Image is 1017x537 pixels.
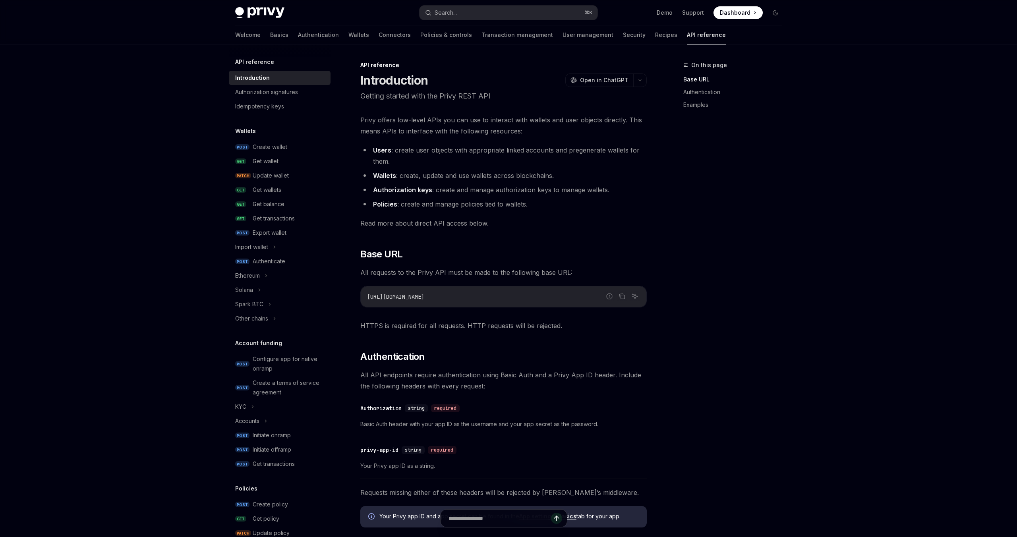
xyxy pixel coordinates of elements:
[229,497,331,512] a: POSTCreate policy
[253,185,281,195] div: Get wallets
[235,216,246,222] span: GET
[623,25,646,44] a: Security
[235,158,246,164] span: GET
[229,512,331,526] a: GETGet policy
[420,6,597,20] button: Search...⌘K
[360,73,428,87] h1: Introduction
[360,487,647,498] span: Requests missing either of these headers will be rejected by [PERSON_NAME]’s middleware.
[235,285,253,295] div: Solana
[360,170,647,181] li: : create, update and use wallets across blockchains.
[253,199,284,209] div: Get balance
[604,291,615,301] button: Report incorrect code
[229,168,331,183] a: PATCHUpdate wallet
[253,445,291,454] div: Initiate offramp
[373,172,396,180] strong: Wallets
[683,99,788,111] a: Examples
[360,404,402,412] div: Authorization
[428,446,456,454] div: required
[229,376,331,400] a: POSTCreate a terms of service agreement
[270,25,288,44] a: Basics
[360,461,647,471] span: Your Privy app ID as a string.
[229,71,331,85] a: Introduction
[253,514,279,523] div: Get policy
[235,7,284,18] img: dark logo
[657,9,673,17] a: Demo
[360,419,647,429] span: Basic Auth header with your app ID as the username and your app secret as the password.
[769,6,782,19] button: Toggle dark mode
[551,513,562,524] button: Send message
[253,431,291,440] div: Initiate onramp
[235,242,268,252] div: Import wallet
[235,447,249,453] span: POST
[235,201,246,207] span: GET
[235,144,249,150] span: POST
[405,447,421,453] span: string
[235,73,270,83] div: Introduction
[360,218,647,229] span: Read more about direct API access below.
[713,6,763,19] a: Dashboard
[235,173,251,179] span: PATCH
[348,25,369,44] a: Wallets
[373,146,391,154] strong: Users
[235,461,249,467] span: POST
[235,516,246,522] span: GET
[253,500,288,509] div: Create policy
[253,142,287,152] div: Create wallet
[360,61,647,69] div: API reference
[253,171,289,180] div: Update wallet
[229,457,331,471] a: POSTGet transactions
[373,186,432,194] strong: Authorization keys
[235,187,246,193] span: GET
[235,484,257,493] h5: Policies
[683,73,788,86] a: Base URL
[235,314,268,323] div: Other chains
[229,99,331,114] a: Idempotency keys
[229,183,331,197] a: GETGet wallets
[235,87,298,97] div: Authorization signatures
[235,57,274,67] h5: API reference
[373,200,397,208] strong: Policies
[235,530,251,536] span: PATCH
[253,228,286,238] div: Export wallet
[229,154,331,168] a: GETGet wallet
[360,199,647,210] li: : create and manage policies tied to wallets.
[229,226,331,240] a: POSTExport wallet
[235,271,260,280] div: Ethereum
[235,299,263,309] div: Spark BTC
[229,254,331,268] a: POSTAuthenticate
[235,361,249,367] span: POST
[229,428,331,442] a: POSTInitiate onramp
[720,9,750,17] span: Dashboard
[235,416,259,426] div: Accounts
[235,126,256,136] h5: Wallets
[481,25,553,44] a: Transaction management
[584,10,593,16] span: ⌘ K
[682,9,704,17] a: Support
[235,433,249,438] span: POST
[235,385,249,391] span: POST
[229,211,331,226] a: GETGet transactions
[630,291,640,301] button: Ask AI
[360,320,647,331] span: HTTPS is required for all requests. HTTP requests will be rejected.
[229,352,331,376] a: POSTConfigure app for native onramp
[360,91,647,102] p: Getting started with the Privy REST API
[617,291,627,301] button: Copy the contents from the code block
[360,369,647,392] span: All API endpoints require authentication using Basic Auth and a Privy App ID header. Include the ...
[360,184,647,195] li: : create and manage authorization keys to manage wallets.
[683,86,788,99] a: Authentication
[565,73,633,87] button: Open in ChatGPT
[229,140,331,154] a: POSTCreate wallet
[253,378,326,397] div: Create a terms of service agreement
[360,114,647,137] span: Privy offers low-level APIs you can use to interact with wallets and user objects directly. This ...
[379,25,411,44] a: Connectors
[235,502,249,508] span: POST
[235,230,249,236] span: POST
[235,338,282,348] h5: Account funding
[420,25,472,44] a: Policies & controls
[235,25,261,44] a: Welcome
[229,85,331,99] a: Authorization signatures
[229,442,331,457] a: POSTInitiate offramp
[235,402,246,411] div: KYC
[691,60,727,70] span: On this page
[360,248,402,261] span: Base URL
